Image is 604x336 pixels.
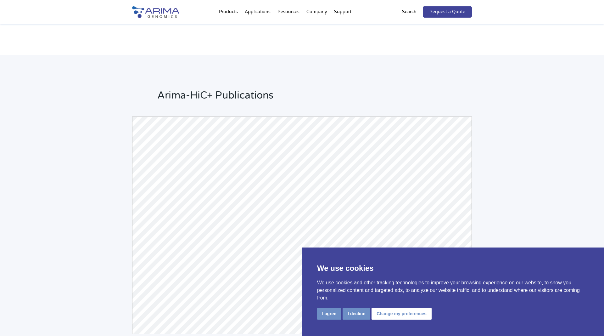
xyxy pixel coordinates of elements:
[423,6,472,18] a: Request a Quote
[317,308,341,320] button: I agree
[132,6,179,18] img: Arima-Genomics-logo
[372,308,432,320] button: Change my preferences
[157,88,472,107] h2: Arima-HiC+ Publications
[343,308,370,320] button: I decline
[317,263,589,274] p: We use cookies
[317,279,589,302] p: We use cookies and other tracking technologies to improve your browsing experience on our website...
[402,8,417,16] p: Search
